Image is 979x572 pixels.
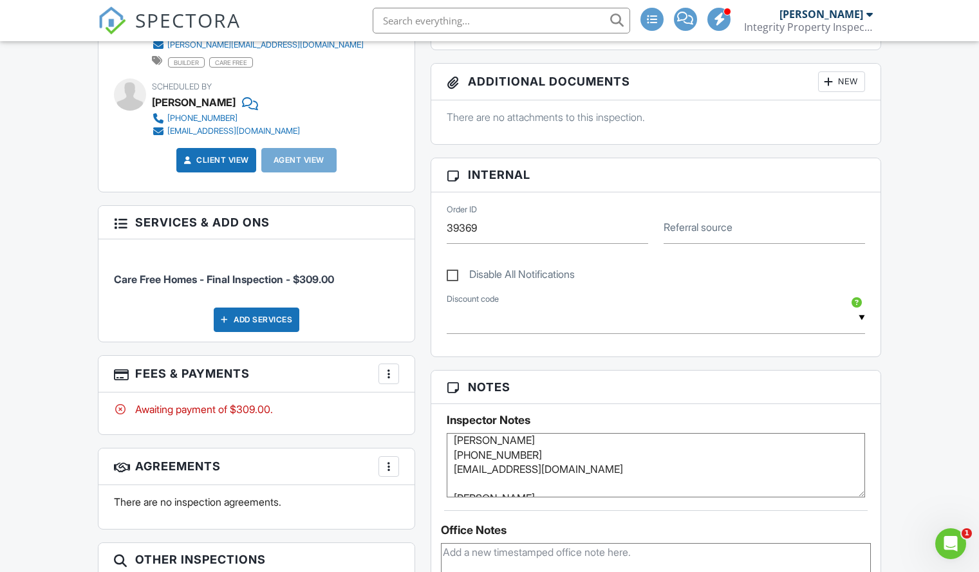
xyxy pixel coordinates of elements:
[373,8,630,33] input: Search everything...
[214,308,299,332] div: Add Services
[152,125,300,138] a: [EMAIL_ADDRESS][DOMAIN_NAME]
[114,402,399,416] div: Awaiting payment of $309.00.
[98,356,415,392] h3: Fees & Payments
[447,204,477,216] label: Order ID
[447,414,865,427] h5: Inspector Notes
[181,154,249,167] a: Client View
[441,524,871,537] div: Office Notes
[98,206,415,239] h3: Services & Add ons
[447,110,865,124] p: There are no attachments to this inspection.
[447,268,575,284] label: Disable All Notifications
[167,113,238,124] div: [PHONE_NUMBER]
[114,495,399,509] p: There are no inspection agreements.
[135,6,241,33] span: SPECTORA
[114,273,334,286] span: Care Free Homes - Final Inspection - $309.00
[935,528,966,559] iframe: Intercom live chat
[962,528,972,539] span: 1
[152,112,300,125] a: [PHONE_NUMBER]
[167,126,300,136] div: [EMAIL_ADDRESS][DOMAIN_NAME]
[152,82,212,91] span: Scheduled By
[167,40,364,50] div: [PERSON_NAME][EMAIL_ADDRESS][DOMAIN_NAME]
[152,93,236,112] div: [PERSON_NAME]
[431,158,881,192] h3: Internal
[664,220,732,234] label: Referral source
[431,64,881,100] h3: Additional Documents
[779,8,863,21] div: [PERSON_NAME]
[447,433,865,497] textarea: Private inspection has been scheduled for [DATE] 8:00 am Buyers MAY be present. House Size: 3094 ...
[744,21,873,33] div: Integrity Property Inspections
[98,17,241,44] a: SPECTORA
[209,57,253,68] span: care free
[98,6,126,35] img: The Best Home Inspection Software - Spectora
[114,249,399,297] li: Service: Care Free Homes - Final Inspection
[431,371,881,404] h3: Notes
[152,39,364,51] a: [PERSON_NAME][EMAIL_ADDRESS][DOMAIN_NAME]
[818,71,865,92] div: New
[447,293,499,305] label: Discount code
[168,57,205,68] span: builder
[98,448,415,485] h3: Agreements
